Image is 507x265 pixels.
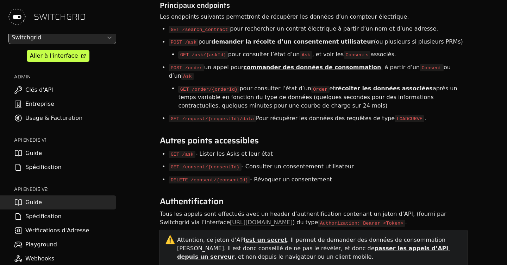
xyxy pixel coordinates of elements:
a: Aller à l'interface [27,50,89,62]
h2: API ENEDIS v2 [14,186,116,193]
div: Les endpoints suivants permettront de récupérer les données d’un compteur électrique. [159,12,468,22]
div: Attention, ce jeton d’API . Il permet de demander des données de consommation [PERSON_NAME]. Il e... [177,236,462,261]
span: passer les appels d’API depuis un serveur [177,245,450,260]
img: Switchgrid Logo [6,6,28,28]
li: - Consulter un consentement utilisateur [169,160,354,173]
span: ⚠️ [165,235,175,245]
span: récolter les données associées [335,85,433,92]
span: est un secret [245,237,287,243]
code: GET /search_contract [169,26,230,33]
a: [URL][DOMAIN_NAME] [230,219,293,226]
li: un appel pour , à partir d’un ou d’un [169,61,468,83]
li: pour (ou plusieurs si plusieurs PRMs) [169,35,463,48]
code: GET /ask/{askId} [178,51,228,58]
li: pour consulter l’état d’un et après un temps variable en fonction du type de données (quelques se... [178,82,468,112]
code: GET /ask [169,151,195,158]
span: demander la récolte d’un consentement utilisateur [211,38,374,45]
code: GET /order/{orderId} [178,86,239,93]
li: pour rechercher un contrat électrique à partir d’un nom et d’une adresse. [169,22,438,35]
code: Order [311,86,330,93]
h2: ADMIN [14,73,116,80]
code: Consents [344,51,370,58]
code: DELETE /consent/{consentId} [169,176,250,183]
code: POST /ask [169,39,198,46]
div: Aller à l'interface [30,52,78,60]
span: Authentification [160,195,224,208]
h2: API ENEDIS v1 [14,136,116,143]
li: pour consulter l’état d’un , et voir les associés. [178,48,463,61]
li: Pour récupérer les données des requêtes de type . [169,112,426,125]
li: - Lister les Asks et leur état [169,148,273,160]
div: Tous les appels sont effectués avec un header d’authentification contenant un jeton d’API, (fourn... [159,209,468,228]
code: GET /consent/{consentId} [169,163,242,170]
code: Ask [300,51,312,58]
code: Authorization: Bearer <Token> [318,220,405,227]
code: GET /request/{requestId}/data [169,115,256,122]
span: SWITCHGRID [34,11,86,22]
li: - Révoquer un consentement [169,173,332,186]
code: POST /order [169,64,204,71]
code: Ask [181,73,194,80]
span: Autres points accessibles [160,134,259,147]
code: Consent [420,64,444,71]
code: LOADCURVE [395,115,424,122]
span: commander des données de consommation [243,64,381,71]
